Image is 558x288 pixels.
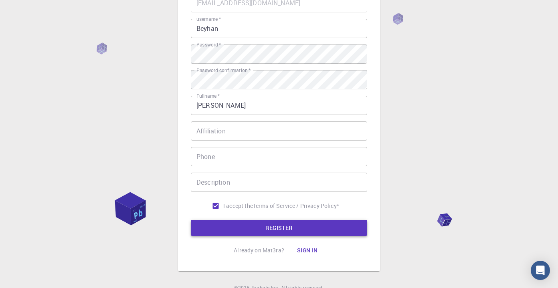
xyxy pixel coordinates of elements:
[196,16,221,22] label: username
[196,41,221,48] label: Password
[531,261,550,280] div: Open Intercom Messenger
[196,93,220,99] label: Fullname
[234,246,284,254] p: Already on Mat3ra?
[253,202,339,210] a: Terms of Service / Privacy Policy*
[253,202,339,210] p: Terms of Service / Privacy Policy *
[223,202,253,210] span: I accept the
[191,220,367,236] button: REGISTER
[291,242,324,258] button: Sign in
[196,67,251,74] label: Password confirmation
